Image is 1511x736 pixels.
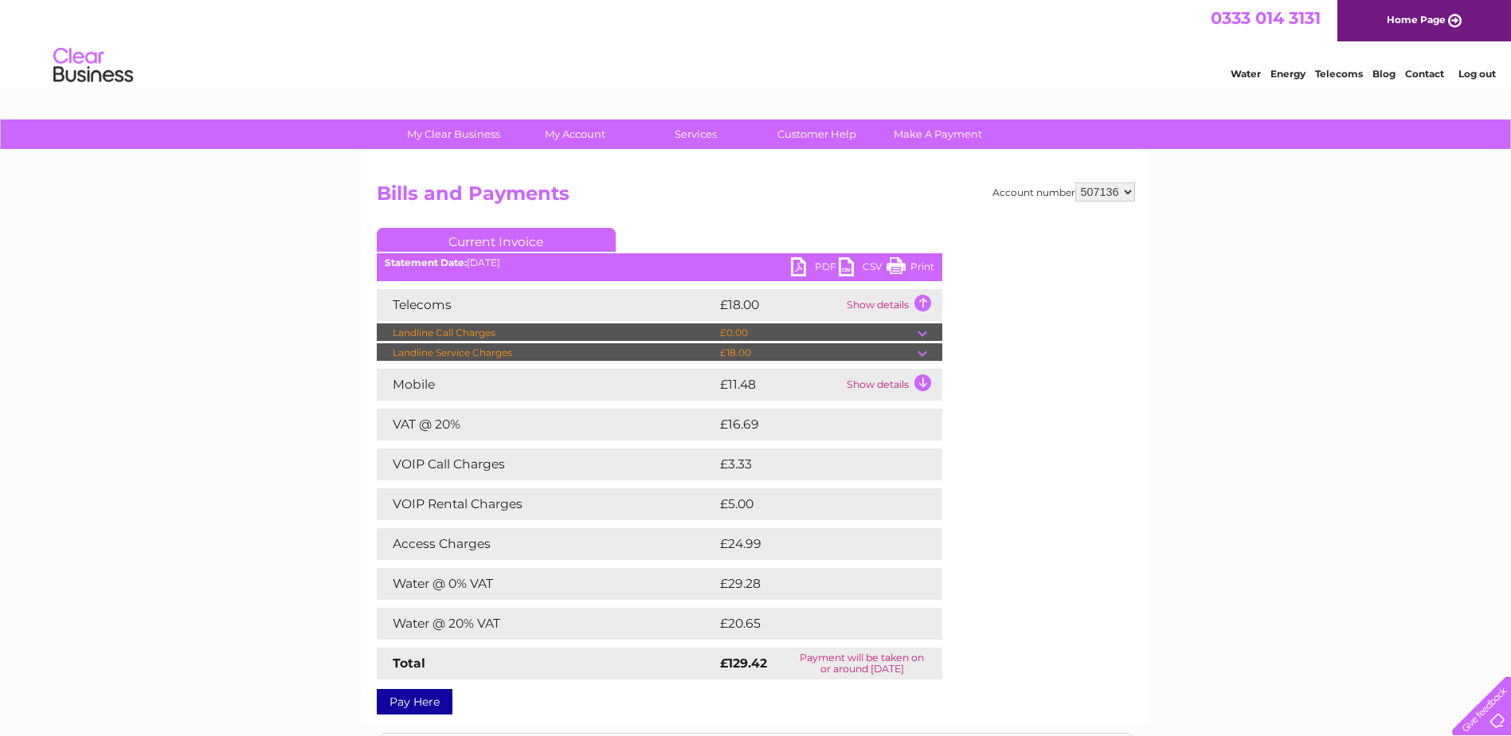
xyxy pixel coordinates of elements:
[1270,68,1305,80] a: Energy
[716,488,906,520] td: £5.00
[377,289,716,321] td: Telecoms
[1315,68,1363,80] a: Telecoms
[377,257,942,268] div: [DATE]
[843,289,942,321] td: Show details
[377,369,716,401] td: Mobile
[509,119,640,149] a: My Account
[630,119,761,149] a: Services
[377,409,716,440] td: VAT @ 20%
[393,656,425,671] strong: Total
[1458,68,1496,80] a: Log out
[716,323,918,343] td: £0.00
[53,41,134,90] img: logo.png
[377,488,716,520] td: VOIP Rental Charges
[1405,68,1444,80] a: Contact
[377,689,452,714] a: Pay Here
[385,256,467,268] b: Statement Date:
[377,568,716,600] td: Water @ 0% VAT
[716,369,843,401] td: £11.48
[377,343,716,362] td: Landline Service Charges
[1372,68,1396,80] a: Blog
[716,608,910,640] td: £20.65
[716,528,911,560] td: £24.99
[872,119,1004,149] a: Make A Payment
[782,648,942,679] td: Payment will be taken on or around [DATE]
[1211,8,1321,28] a: 0333 014 3131
[716,448,905,480] td: £3.33
[720,656,767,671] strong: £129.42
[791,257,839,280] a: PDF
[843,369,942,401] td: Show details
[377,448,716,480] td: VOIP Call Charges
[716,343,918,362] td: £18.00
[751,119,883,149] a: Customer Help
[377,182,1135,213] h2: Bills and Payments
[380,9,1133,77] div: Clear Business is a trading name of Verastar Limited (registered in [GEOGRAPHIC_DATA] No. 3667643...
[716,409,910,440] td: £16.69
[992,182,1135,202] div: Account number
[377,608,716,640] td: Water @ 20% VAT
[1231,68,1261,80] a: Water
[388,119,519,149] a: My Clear Business
[377,323,716,343] td: Landline Call Charges
[887,257,934,280] a: Print
[716,568,910,600] td: £29.28
[377,528,716,560] td: Access Charges
[377,228,616,252] a: Current Invoice
[716,289,843,321] td: £18.00
[839,257,887,280] a: CSV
